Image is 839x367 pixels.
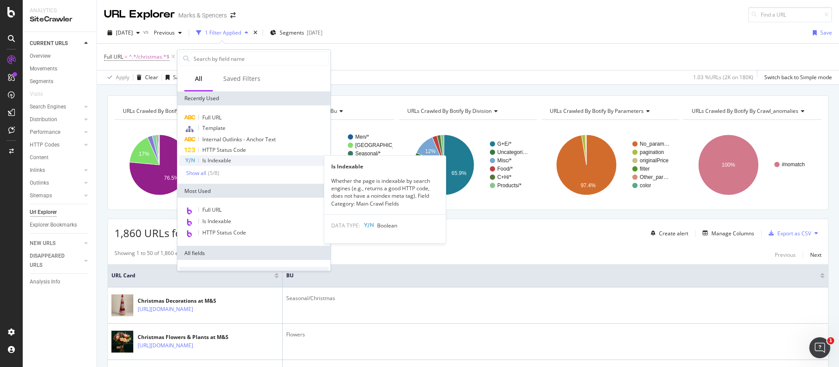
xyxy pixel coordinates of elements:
button: Previous [775,249,796,260]
a: Segments [30,77,90,86]
button: Create alert [647,226,688,240]
div: Switch back to Simple mode [764,73,832,81]
a: [URL][DOMAIN_NAME] [138,341,193,350]
text: No_param… [640,141,669,147]
button: Previous [150,26,185,40]
span: = [125,53,128,60]
input: Search by field name [193,52,328,65]
button: [DATE] [104,26,143,40]
div: 1.03 % URLs ( 2K on 180K ) [693,73,753,81]
span: URL Card [111,272,272,280]
div: Search Engines [30,102,66,112]
div: Marks & Spencers [178,11,227,20]
h4: URLs Crawled By Botify By crawl_anomalies [690,104,814,118]
text: Food/* [497,166,513,172]
div: Most Used [177,184,330,198]
div: [DATE] [307,29,322,36]
text: originalPrice [640,157,669,164]
div: Save [820,29,832,36]
text: 97.4% [581,182,596,189]
a: Outlinks [30,178,82,188]
span: URLs Crawled By Botify By template [123,107,211,115]
button: Segments[DATE] [267,26,326,40]
div: A chart. [114,127,250,203]
div: HTTP Codes [30,140,59,150]
div: Outlinks [30,178,49,188]
span: vs [143,28,150,35]
a: Analysis Info [30,277,90,287]
a: Search Engines [30,102,82,112]
div: Show all [186,170,206,176]
div: SiteCrawler [30,14,90,24]
button: Apply [104,70,129,84]
div: ( 5 / 8 ) [206,169,219,177]
span: Full URL [202,114,222,121]
span: URLs Crawled By Botify By crawl_anomalies [692,107,798,115]
h4: URLs Crawled By Botify By template [121,104,245,118]
a: Visits [30,90,52,99]
div: Inlinks [30,166,45,175]
div: Analytics [30,7,90,14]
a: Explorer Bookmarks [30,220,90,230]
div: Url Explorer [30,208,57,217]
span: 1 [827,337,834,344]
a: CURRENT URLS [30,39,82,48]
div: All fields [177,246,330,260]
text: #nomatch [782,161,805,168]
div: 1 Filter Applied [205,29,241,36]
span: Boolean [377,222,397,229]
span: DATA TYPE: [331,222,360,229]
div: Saved Filters [223,74,260,83]
div: All [195,74,202,83]
text: 76.5% [164,175,179,181]
div: Christmas Flowers & Plants at M&S [138,333,231,341]
button: Clear [133,70,158,84]
a: Sitemaps [30,191,82,200]
div: Sitemaps [30,191,52,200]
div: Overview [30,52,51,61]
text: 100% [722,162,735,168]
span: 1,860 URLs found [114,226,201,240]
svg: A chart. [541,127,677,203]
h4: URLs Crawled By Botify By parameters [548,104,672,118]
div: Segments [30,77,53,86]
button: 1 Filter Applied [193,26,252,40]
a: Performance [30,128,82,137]
div: Visits [30,90,43,99]
img: main image [111,291,133,320]
a: Movements [30,64,90,73]
div: Manage Columns [711,230,754,237]
div: Save [173,73,185,81]
span: Internal Outlinks - Anchor Text [202,136,276,143]
span: BU [286,272,807,280]
span: Full URL [104,53,123,60]
button: Manage Columns [699,228,754,238]
text: Seasonal/* [355,150,381,157]
text: 17% [139,151,149,157]
text: G+E/* [497,141,512,147]
button: Switch back to Simple mode [761,70,832,84]
div: Explorer Bookmarks [30,220,77,230]
text: pagination [640,149,664,155]
div: Is Indexable [324,163,446,170]
text: Uncategori… [497,149,528,155]
button: Export as CSV [765,226,811,240]
div: URL Explorer [104,7,175,22]
div: Movements [30,64,57,73]
text: color [640,182,651,189]
span: ^.*/christmas.*$ [129,51,170,63]
div: Clear [145,73,158,81]
div: CURRENT URLS [30,39,68,48]
div: Recently Used [177,91,330,105]
div: times [252,28,259,37]
a: Url Explorer [30,208,90,217]
a: Content [30,153,90,162]
span: Is Indexable [202,157,231,164]
div: A chart. [683,127,819,203]
span: URLs Crawled By Botify By bu [265,107,337,115]
text: Men/* [355,134,369,140]
a: NEW URLS [30,239,82,248]
h4: URLs Crawled By Botify By division [406,104,529,118]
a: Distribution [30,115,82,124]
